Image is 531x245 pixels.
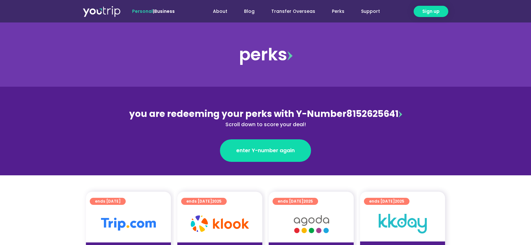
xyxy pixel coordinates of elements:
[353,5,388,17] a: Support
[126,121,405,128] div: Scroll down to score your deal!
[278,198,313,205] span: ends [DATE]
[192,5,388,17] nav: Menu
[263,5,324,17] a: Transfer Overseas
[154,8,175,14] a: Business
[186,198,222,205] span: ends [DATE]
[132,8,153,14] span: Personal
[414,6,448,17] a: Sign up
[364,198,409,205] a: ends [DATE]2025
[369,198,404,205] span: ends [DATE]
[236,147,295,154] span: enter Y-number again
[303,198,313,204] span: 2025
[236,5,263,17] a: Blog
[129,108,346,120] span: you are redeeming your perks with Y-Number
[212,198,222,204] span: 2025
[205,5,236,17] a: About
[273,198,318,205] a: ends [DATE]2025
[95,198,121,205] span: ends [DATE]
[132,8,175,14] span: |
[90,198,126,205] a: ends [DATE]
[395,198,404,204] span: 2025
[422,8,440,15] span: Sign up
[324,5,353,17] a: Perks
[126,107,405,128] div: 8152625641
[220,139,311,162] a: enter Y-number again
[181,198,227,205] a: ends [DATE]2025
